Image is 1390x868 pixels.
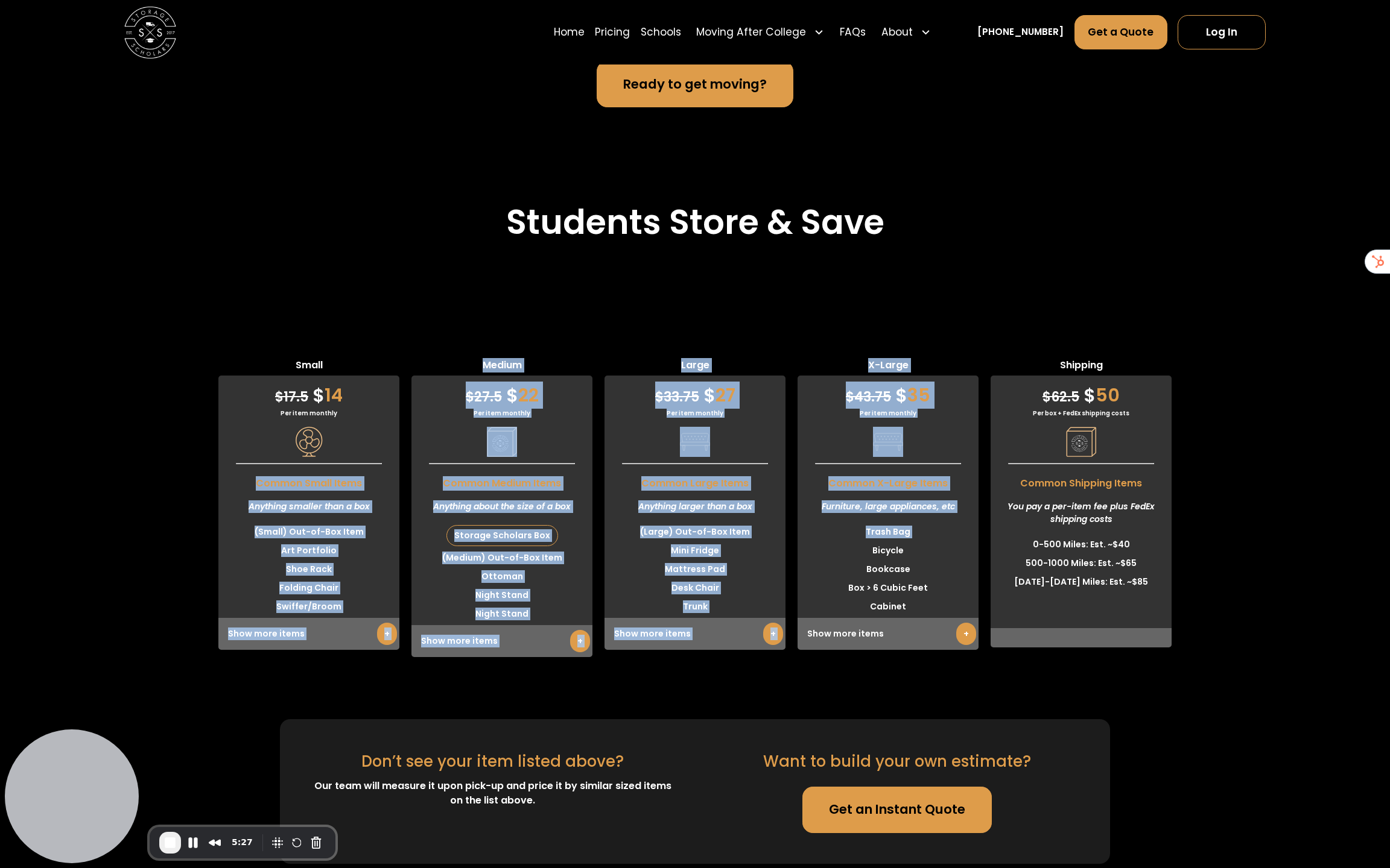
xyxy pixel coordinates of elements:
li: Folding Chair [218,579,399,597]
li: Bookcase [798,560,979,579]
span: 27.5 [466,388,502,406]
a: + [377,623,397,645]
div: About [881,25,913,40]
div: Show more items [798,618,979,650]
span: Large [605,358,785,376]
li: Night Stand [411,605,592,623]
span: $ [466,388,474,406]
div: Show more items [605,618,785,650]
li: Mattress Pad [605,560,785,579]
img: Pricing Category Icon [294,427,324,457]
div: 35 [798,376,979,409]
img: Pricing Category Icon [487,427,517,457]
li: Ottoman [411,567,592,586]
div: Per box + FedEx shipping costs [991,409,1172,418]
li: 500-1000 Miles: Est. ~$65 [991,554,1172,573]
div: Don’t see your item listed above? [361,750,624,773]
a: Pricing [595,14,630,51]
li: Mini Fridge [605,541,785,560]
li: Bicycle [798,541,979,560]
span: $ [895,382,907,408]
li: Trash Bag [798,523,979,541]
li: Night Stand [411,586,592,605]
span: $ [655,388,664,406]
span: $ [703,382,716,408]
div: 22 [411,376,592,409]
div: About [876,14,936,51]
li: [DATE]-[DATE] Miles: Est. ~$85 [991,573,1172,591]
div: 50 [991,376,1172,409]
div: Show more items [218,618,399,650]
span: X-Large [798,358,979,376]
li: Trunk [605,597,785,616]
li: 0-500 Miles: Est. ~$40 [991,535,1172,554]
li: (Small) Out-of-Box Item [218,523,399,541]
span: $ [275,388,284,406]
li: Art Portfolio [218,541,399,560]
a: [PHONE_NUMBER] [977,25,1064,39]
img: Pricing Category Icon [873,427,903,457]
span: $ [1042,388,1051,406]
img: Pricing Category Icon [1066,427,1096,457]
img: Storage Scholars main logo [124,7,176,58]
div: Per item monthly [411,409,592,418]
span: Common Small Items [218,470,399,491]
li: Cabinet [798,597,979,616]
span: Common X-Large Items [798,470,979,491]
span: 17.5 [275,388,308,406]
a: Get an Instant Quote [802,787,992,833]
span: Common Large Items [605,470,785,491]
li: (Large) Out-of-Box Item [605,523,785,541]
div: You pay a per-item fee plus FedEx shipping costs [991,491,1172,535]
a: Ready to get moving? [597,61,793,107]
div: Per item monthly [605,409,785,418]
div: 14 [218,376,399,409]
span: $ [1084,382,1096,408]
div: Storage Scholars Box [447,526,557,546]
img: Pricing Category Icon [680,427,710,457]
div: Anything about the size of a box [411,491,592,523]
a: FAQs [840,14,866,51]
h2: Students Store & Save [506,202,884,242]
a: + [956,623,976,645]
span: Small [218,358,399,376]
li: Shoe Rack [218,560,399,579]
span: $ [506,382,518,408]
div: Furniture, large appliances, etc [798,491,979,523]
a: + [763,623,783,645]
li: Swiffer/Broom [218,597,399,616]
div: Our team will measure it upon pick-up and price it by similar sized items on the list above. [311,779,674,808]
li: Box > 6 Cubic Feet [798,579,979,597]
a: + [570,630,590,652]
div: Per item monthly [218,409,399,418]
span: Shipping [991,358,1172,376]
span: $ [846,388,854,406]
li: Desk Chair [605,579,785,597]
a: Get a Quote [1074,15,1167,50]
div: Moving After College [691,14,830,51]
a: Home [554,14,585,51]
a: Schools [641,14,681,51]
li: (Medium) Out-of-Box Item [411,549,592,567]
span: 33.75 [655,388,699,406]
a: Log In [1178,15,1266,50]
span: Common Medium Items [411,470,592,491]
div: Want to build your own estimate? [763,750,1031,773]
div: Show more items [411,625,592,657]
span: 43.75 [846,388,891,406]
div: Anything larger than a box [605,491,785,523]
div: Moving After College [696,25,806,40]
span: Common Shipping Items [991,470,1172,491]
span: Medium [411,358,592,376]
span: $ [313,382,325,408]
div: Anything smaller than a box [218,491,399,523]
div: Per item monthly [798,409,979,418]
span: 62.5 [1042,388,1079,406]
div: 27 [605,376,785,409]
